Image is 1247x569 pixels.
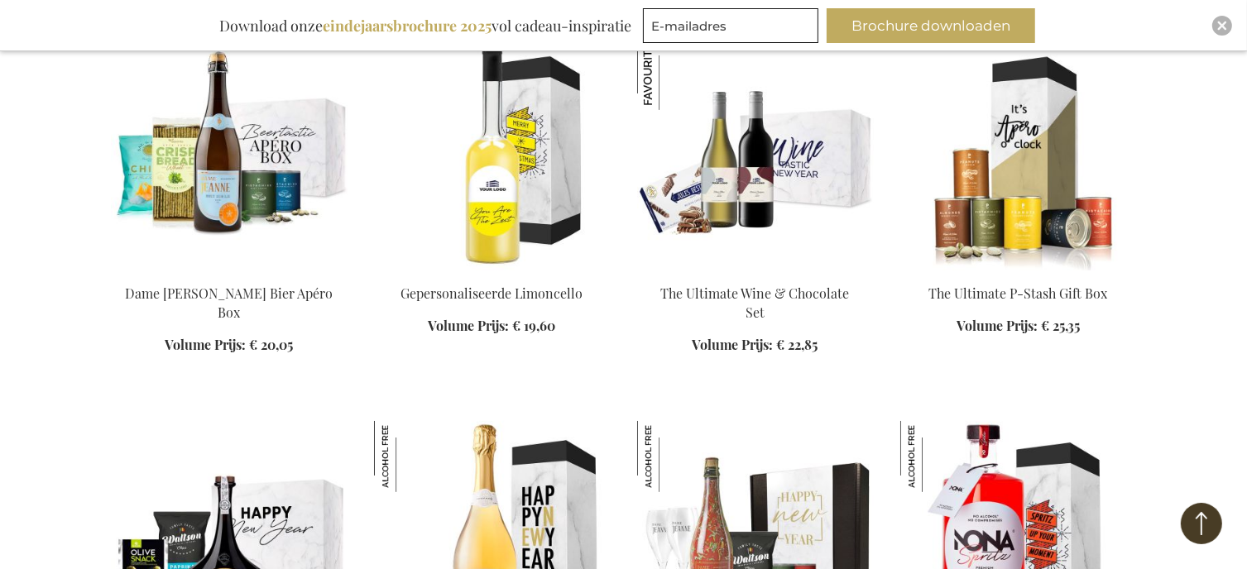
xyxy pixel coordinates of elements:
img: Dame Jeanne Brut Bier Apéro Box [111,39,348,270]
span: € 19,60 [513,317,556,334]
img: French Bloom 'Le Blanc' Alcoholvrije Sparkling Set [374,421,445,492]
div: Close [1212,16,1232,36]
img: Beer Apéro Gift Box [637,39,874,270]
a: Gepersonaliseerde Limoncello [401,284,583,302]
a: Volume Prijs: € 25,35 [957,317,1080,336]
img: The Ultimate P-Stash Gift Box [900,39,1137,270]
a: The Ultimate P-Stash Gift Box [929,284,1108,302]
span: Volume Prijs: [693,336,774,353]
img: NONA 0% Spritz Gift Box [900,421,971,492]
a: The Ultimate Wine & Chocolate Set [661,284,850,321]
img: Dame Jeanne Biermocktail Ultimate Apéro Gift Box [637,421,708,492]
div: Download onze vol cadeau-inspiratie [212,8,639,43]
span: Volume Prijs: [957,317,1038,334]
img: The Ultimate Wine & Chocolate Set [637,39,708,110]
a: The Ultimate P-Stash Gift Box [900,264,1137,280]
span: Volume Prijs: [429,317,510,334]
button: Brochure downloaden [827,8,1035,43]
span: € 25,35 [1041,317,1080,334]
a: Volume Prijs: € 19,60 [429,317,556,336]
span: € 22,85 [777,336,818,353]
a: Volume Prijs: € 22,85 [693,336,818,355]
a: Beer Apéro Gift Box The Ultimate Wine & Chocolate Set [637,264,874,280]
img: Personalized Limoncello [374,39,611,270]
form: marketing offers and promotions [643,8,823,48]
img: Close [1217,21,1227,31]
input: E-mailadres [643,8,818,43]
b: eindejaarsbrochure 2025 [323,16,492,36]
a: Personalized Limoncello [374,264,611,280]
